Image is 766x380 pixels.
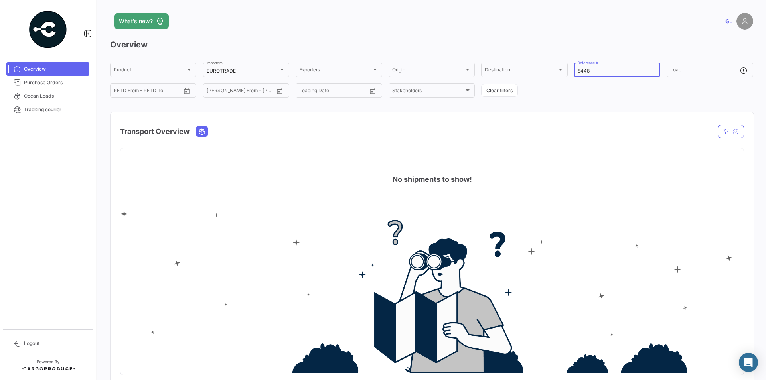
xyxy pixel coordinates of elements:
button: Open calendar [274,85,286,97]
span: Stakeholders [392,89,464,95]
a: Purchase Orders [6,76,89,89]
span: GL [725,17,732,25]
input: From [207,89,218,95]
input: To [316,89,348,95]
button: Ocean [196,126,207,136]
span: Product [114,68,186,74]
h4: No shipments to show! [393,174,472,185]
img: placeholder-user.png [736,13,753,30]
span: Purchase Orders [24,79,86,86]
div: Abrir Intercom Messenger [739,353,758,372]
button: Open calendar [181,85,193,97]
span: Exporters [299,68,371,74]
button: Clear filters [481,84,518,97]
span: Logout [24,340,86,347]
span: Destination [485,68,557,74]
input: From [299,89,310,95]
button: Open calendar [367,85,379,97]
span: Tracking courier [24,106,86,113]
input: From [114,89,125,95]
a: Overview [6,62,89,76]
h3: Overview [110,39,753,50]
a: Ocean Loads [6,89,89,103]
input: To [130,89,162,95]
mat-select-trigger: EUROTRADE [207,68,236,74]
img: powered-by.png [28,10,68,49]
span: Origin [392,68,464,74]
span: What's new? [119,17,153,25]
a: Tracking courier [6,103,89,116]
span: Overview [24,65,86,73]
input: To [223,89,255,95]
h4: Transport Overview [120,126,190,137]
img: no-info.png [120,211,744,374]
span: Ocean Loads [24,93,86,100]
button: What's new? [114,13,169,29]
